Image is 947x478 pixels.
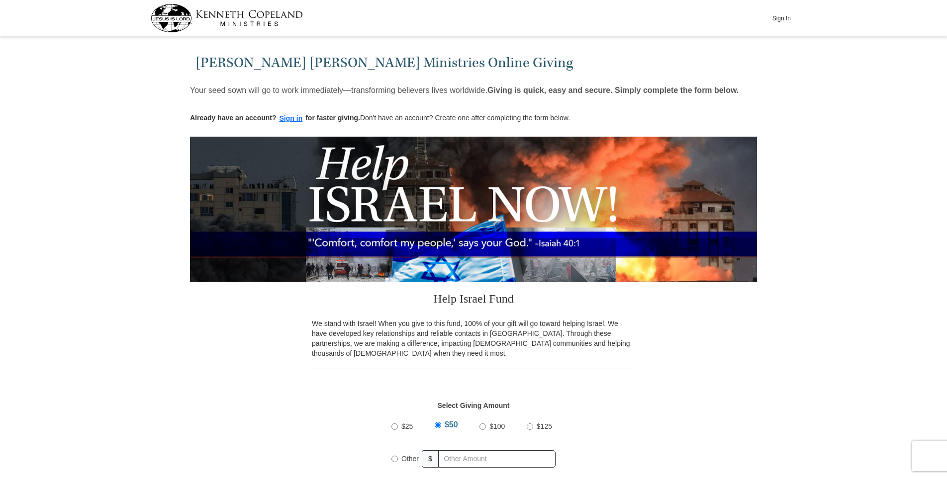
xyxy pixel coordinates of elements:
input: Other Amount [438,450,556,468]
strong: Select Giving Amount [438,401,510,409]
button: Sign In [766,10,796,26]
span: $50 [445,420,458,429]
h1: [PERSON_NAME] [PERSON_NAME] Ministries Online Giving [195,55,752,71]
strong: Already have an account? for faster giving. [190,114,360,122]
span: $125 [537,422,552,430]
h3: Help Israel Fund [312,282,635,319]
strong: Giving is quick, easy and secure. Simply complete the form below. [487,86,739,94]
img: kcm-header-logo.svg [151,4,303,32]
button: Sign in [277,113,306,124]
p: We stand with Israel! When you give to this fund, 100% of your gift will go toward helping Israel... [312,319,635,358]
span: $25 [401,422,413,430]
p: Your seed sown will go to work immediately—transforming believers lives worldwide. [190,85,739,95]
span: Other [401,455,419,463]
span: $100 [489,422,505,430]
span: $ [422,450,439,468]
p: Don't have an account? Create one after completing the form below. [190,113,570,124]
